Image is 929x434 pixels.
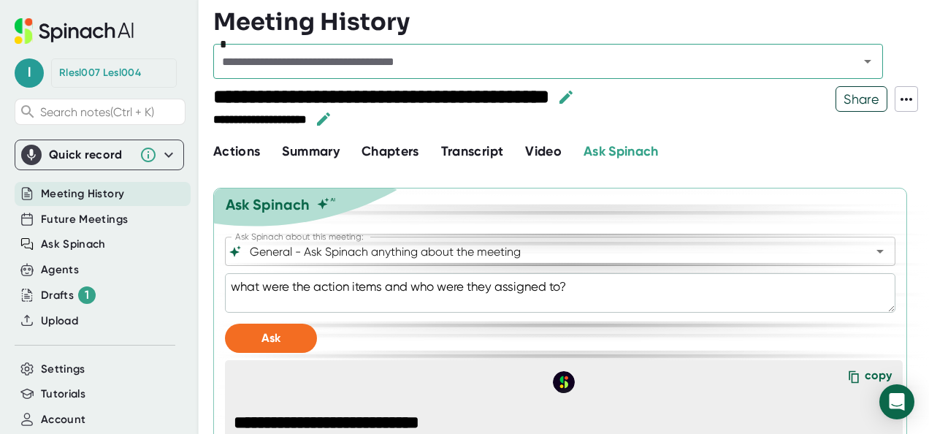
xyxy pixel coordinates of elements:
button: Chapters [362,142,419,161]
span: l [15,58,44,88]
button: Tutorials [41,386,85,403]
button: Agents [41,262,79,278]
button: Open [870,241,890,262]
button: Ask [225,324,317,353]
button: Transcript [441,142,504,161]
textarea: what were the action items and who were they assigned to? [225,273,895,313]
span: Ask [261,331,280,345]
button: Ask Spinach [41,236,106,253]
span: Ask Spinach [584,143,659,159]
button: Drafts 1 [41,286,96,304]
span: Chapters [362,143,419,159]
span: Search notes (Ctrl + K) [40,105,181,119]
div: Quick record [21,140,177,170]
div: copy [865,368,892,388]
button: Summary [282,142,339,161]
span: Summary [282,143,339,159]
div: Quick record [49,148,132,162]
button: Open [857,51,878,72]
h3: Meeting History [213,8,410,36]
div: Open Intercom Messenger [879,384,914,419]
span: Actions [213,143,260,159]
button: Account [41,411,85,428]
button: Upload [41,313,78,330]
button: Meeting History [41,186,124,202]
div: Drafts [41,286,96,304]
button: Video [525,142,562,161]
button: Share [836,86,887,112]
button: Future Meetings [41,211,128,228]
button: Settings [41,361,85,378]
div: 1 [78,286,96,304]
span: Video [525,143,562,159]
div: Rlesl007 Lesl004 [59,66,141,80]
span: Share [836,86,887,112]
button: Ask Spinach [584,142,659,161]
div: Ask Spinach [226,196,310,213]
button: Actions [213,142,260,161]
span: Transcript [441,143,504,159]
input: What can we do to help? [247,241,848,262]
